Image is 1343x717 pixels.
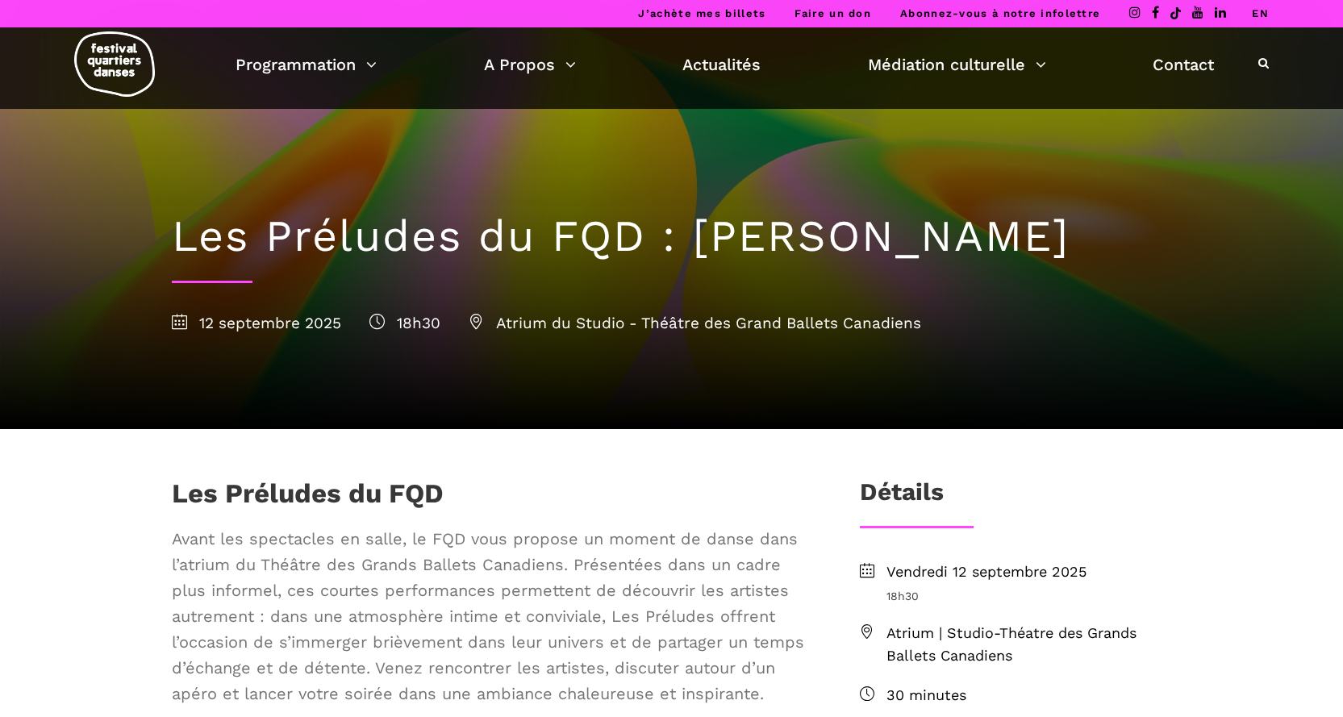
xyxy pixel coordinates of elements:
[638,7,765,19] a: J’achète mes billets
[172,211,1172,263] h1: Les Préludes du FQD : [PERSON_NAME]
[74,31,155,97] img: logo-fqd-med
[860,477,944,518] h3: Détails
[484,51,576,78] a: A Propos
[1252,7,1269,19] a: EN
[795,7,871,19] a: Faire un don
[868,51,1046,78] a: Médiation culturelle
[172,477,444,518] h1: Les Préludes du FQD
[469,314,921,332] span: Atrium du Studio - Théâtre des Grand Ballets Canadiens
[886,684,1172,707] span: 30 minutes
[369,314,440,332] span: 18h30
[172,314,341,332] span: 12 septembre 2025
[1153,51,1214,78] a: Contact
[886,622,1172,669] span: Atrium | Studio-Théatre des Grands Ballets Canadiens
[236,51,377,78] a: Programmation
[886,561,1172,584] span: Vendredi 12 septembre 2025
[172,526,807,707] span: Avant les spectacles en salle, le FQD vous propose un moment de danse dans l’atrium du Théâtre de...
[682,51,761,78] a: Actualités
[900,7,1100,19] a: Abonnez-vous à notre infolettre
[886,587,1172,605] span: 18h30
